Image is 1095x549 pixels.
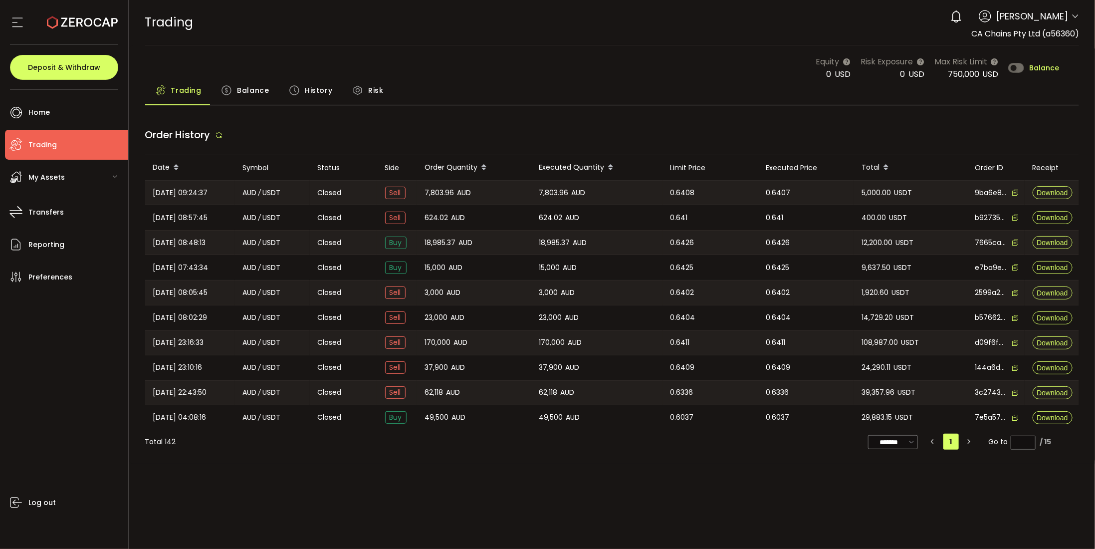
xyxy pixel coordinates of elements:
span: 14,729.20 [862,312,893,323]
span: 62,118 [539,387,558,398]
span: Home [28,105,50,120]
span: 0.641 [670,212,688,224]
span: 0.6407 [766,187,791,199]
span: My Assets [28,170,65,185]
span: USDT [894,362,912,373]
span: Download [1037,414,1068,421]
span: AUD [566,212,580,224]
span: Trading [171,80,202,100]
div: Executed Price [758,162,854,174]
span: 18,985.37 [425,237,456,249]
span: [DATE] 09:24:37 [153,187,208,199]
span: Max Risk Limit [934,55,987,68]
li: 1 [943,434,959,450]
span: Sell [385,386,406,399]
button: Download [1033,286,1073,299]
button: Download [1033,211,1073,224]
span: 0.6408 [670,187,695,199]
span: 0.6402 [670,287,694,298]
span: 0.6402 [766,287,790,298]
span: 170,000 [425,337,451,348]
span: 7,803.96 [539,187,569,199]
span: AUD [563,262,577,274]
span: AUD [243,262,257,274]
iframe: Chat Widget [1045,501,1095,549]
span: [PERSON_NAME] [996,9,1068,23]
button: Download [1033,261,1073,274]
em: / [258,362,261,373]
span: AUD [243,237,257,249]
span: USDT [263,262,281,274]
div: Executed Quantity [531,159,662,176]
span: AUD [451,212,465,224]
span: AUD [243,187,257,199]
span: 7,803.96 [425,187,454,199]
button: Download [1033,311,1073,324]
em: / [258,262,261,274]
span: 37,900 [425,362,448,373]
span: 37,900 [539,362,563,373]
span: AUD [454,337,468,348]
span: Sell [385,212,406,224]
span: e7ba9ec1-e47a-4a7e-b5f7-1174bd070550 [975,263,1007,273]
span: USDT [263,337,281,348]
span: Sell [385,336,406,349]
span: USD [908,68,924,80]
span: Sell [385,187,406,199]
span: AUD [243,287,257,298]
span: Risk Exposure [861,55,913,68]
span: 29,883.15 [862,412,892,423]
span: [DATE] 07:43:34 [153,262,209,274]
button: Download [1033,361,1073,374]
span: Download [1037,189,1068,196]
span: [DATE] 08:57:45 [153,212,208,224]
span: USDT [263,362,281,373]
span: AUD [243,337,257,348]
span: 144a6d39-3ffb-43bc-8a9d-e5a66529c998 [975,362,1007,373]
span: 0.6425 [766,262,790,274]
span: Preferences [28,270,72,284]
span: AUD [451,362,465,373]
span: 9,637.50 [862,262,891,274]
span: Go to [988,435,1036,449]
div: Order ID [967,162,1025,174]
span: b9273550-9ec8-42ab-b440-debceb6bf362 [975,213,1007,223]
em: / [258,287,261,298]
span: Download [1037,239,1068,246]
span: USDT [263,287,281,298]
span: USDT [263,412,281,423]
span: Buy [385,237,407,249]
div: Side [377,162,417,174]
span: 624.02 [425,212,448,224]
span: Equity [816,55,840,68]
span: USDT [263,387,281,398]
span: 0.6037 [670,412,694,423]
span: 49,500 [425,412,449,423]
span: Reporting [28,238,64,252]
span: AUD [573,237,587,249]
span: 24,290.11 [862,362,891,373]
span: USDT [896,237,914,249]
em: / [258,237,261,249]
span: [DATE] 23:10:16 [153,362,203,373]
em: / [258,387,261,398]
span: 0.6336 [670,387,693,398]
span: CA Chains Pty Ltd (a56360) [971,28,1079,39]
span: Download [1037,339,1068,346]
span: 2599a2f9-d739-4166-9349-f3a110e7aa98 [975,287,1007,298]
div: Symbol [235,162,310,174]
span: Download [1037,389,1068,396]
span: 400.00 [862,212,886,224]
span: AUD [243,212,257,224]
span: 0.6411 [670,337,690,348]
span: 170,000 [539,337,565,348]
button: Deposit & Withdraw [10,55,118,80]
div: / 15 [1040,437,1051,447]
span: 15,000 [425,262,446,274]
span: 3,000 [539,287,558,298]
span: [DATE] 23:16:33 [153,337,204,348]
span: Closed [318,412,342,423]
span: USDT [892,287,910,298]
span: 39,357.96 [862,387,895,398]
span: USDT [896,312,914,323]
